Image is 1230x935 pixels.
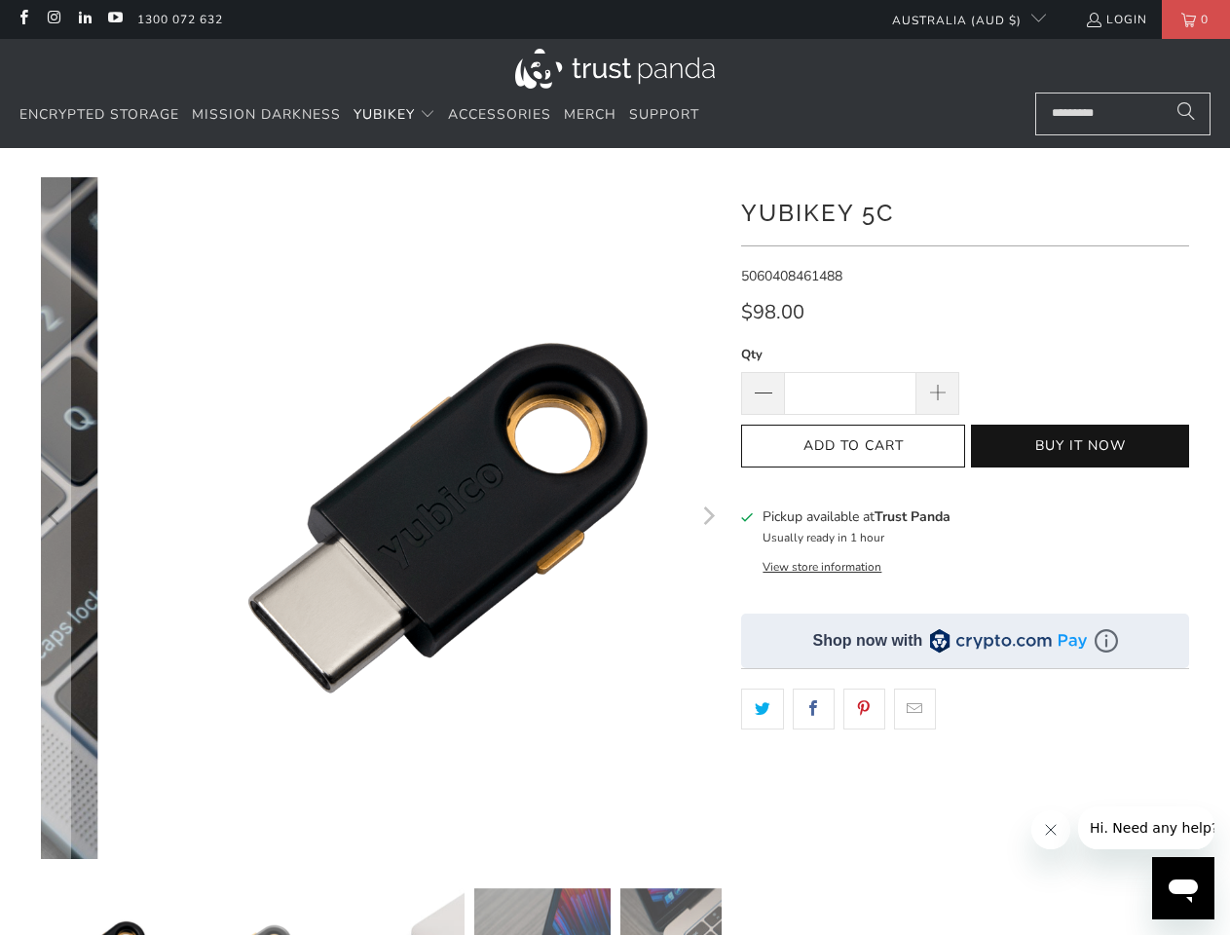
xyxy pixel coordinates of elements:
[1035,93,1211,135] input: Search...
[40,177,71,859] button: Previous
[894,689,936,729] a: Email this to a friend
[1078,806,1214,849] iframe: Message from company
[741,689,783,729] a: Share this on Twitter
[19,93,699,138] nav: Translation missing: en.navigation.header.main_nav
[19,105,179,124] span: Encrypted Storage
[45,12,61,27] a: Trust Panda Australia on Instagram
[691,177,723,859] button: Next
[629,105,699,124] span: Support
[971,425,1189,468] button: Buy it now
[564,105,616,124] span: Merch
[1162,93,1211,135] button: Search
[192,93,341,138] a: Mission Darkness
[515,49,715,89] img: Trust Panda Australia
[762,438,945,455] span: Add to Cart
[741,425,965,468] button: Add to Cart
[1031,810,1070,849] iframe: Close message
[793,689,835,729] a: Share this on Facebook
[763,559,881,575] button: View store information
[763,530,884,545] small: Usually ready in 1 hour
[448,93,551,138] a: Accessories
[137,9,223,30] a: 1300 072 632
[813,630,923,652] div: Shop now with
[875,507,950,526] b: Trust Panda
[15,12,31,27] a: Trust Panda Australia on Facebook
[1152,857,1214,919] iframe: Button to launch messaging window
[448,105,551,124] span: Accessories
[843,689,885,729] a: Share this on Pinterest
[76,12,93,27] a: Trust Panda Australia on LinkedIn
[192,105,341,124] span: Mission Darkness
[19,93,179,138] a: Encrypted Storage
[741,192,1189,231] h1: YubiKey 5C
[629,93,699,138] a: Support
[741,267,842,285] span: 5060408461488
[564,93,616,138] a: Merch
[763,506,950,527] h3: Pickup available at
[12,14,140,29] span: Hi. Need any help?
[354,105,415,124] span: YubiKey
[107,177,789,859] a: YubiKey 5C - Trust Panda
[1085,9,1147,30] a: Login
[106,12,123,27] a: Trust Panda Australia on YouTube
[741,764,1189,828] iframe: Reviews Widget
[741,344,959,365] label: Qty
[354,93,435,138] summary: YubiKey
[741,299,804,325] span: $98.00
